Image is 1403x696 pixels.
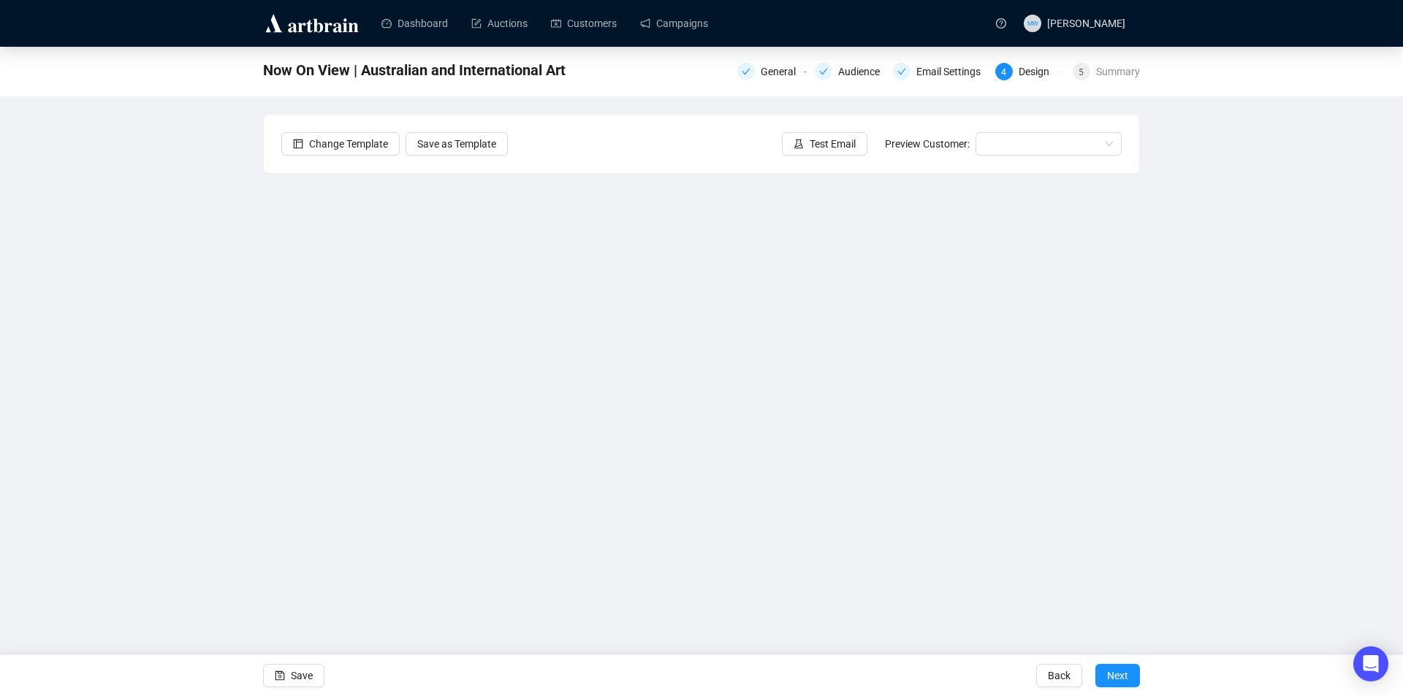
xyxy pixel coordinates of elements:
div: Email Settings [916,63,989,80]
img: logo [263,12,361,35]
span: Save as Template [417,136,496,152]
span: 4 [1001,67,1006,77]
span: Now On View | Australian and International Art [263,58,566,82]
button: Next [1095,664,1140,687]
div: Summary [1096,63,1140,80]
span: Change Template [309,136,388,152]
div: Audience [838,63,889,80]
a: Campaigns [640,4,708,42]
span: Test Email [810,136,856,152]
a: Customers [551,4,617,42]
span: layout [293,139,303,149]
button: Save [263,664,324,687]
a: Auctions [471,4,528,42]
span: Save [291,655,313,696]
button: Change Template [281,132,400,156]
span: Back [1048,655,1071,696]
div: General [761,63,805,80]
div: Audience [815,63,883,80]
span: check [819,67,828,76]
div: Open Intercom Messenger [1353,646,1388,681]
button: Test Email [782,132,867,156]
div: 5Summary [1073,63,1140,80]
span: check [897,67,906,76]
span: Preview Customer: [885,138,970,150]
span: [PERSON_NAME] [1047,18,1125,29]
span: experiment [794,139,804,149]
button: Back [1036,664,1082,687]
div: 4Design [995,63,1064,80]
div: General [737,63,806,80]
span: save [275,670,285,681]
span: question-circle [996,18,1006,28]
span: MW [1027,18,1038,28]
span: check [742,67,750,76]
div: Email Settings [893,63,986,80]
span: 5 [1079,67,1084,77]
button: Save as Template [406,132,508,156]
span: Next [1107,655,1128,696]
a: Dashboard [381,4,448,42]
div: Design [1019,63,1058,80]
